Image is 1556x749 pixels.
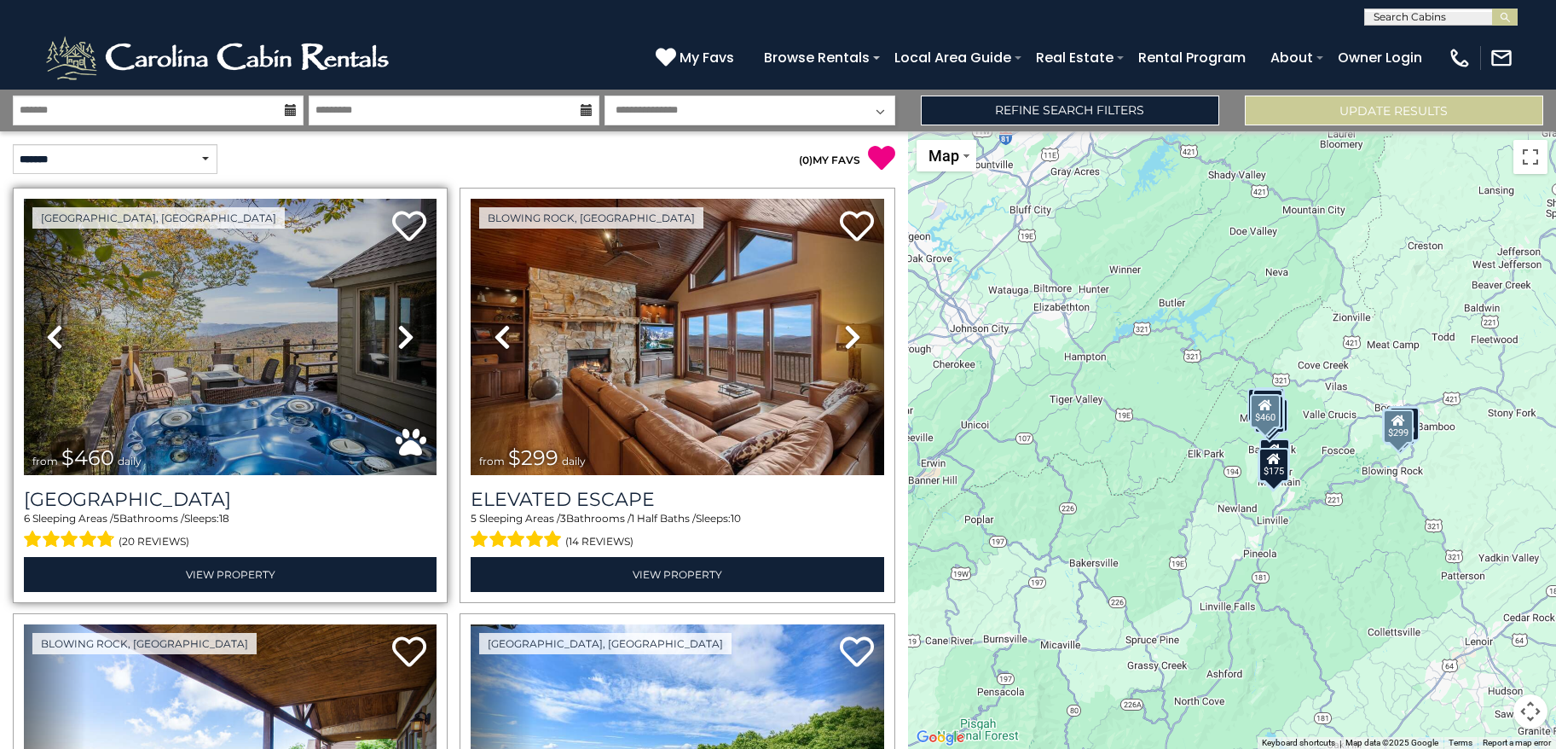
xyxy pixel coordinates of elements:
a: Browse Rentals [755,43,878,73]
a: Local Area Guide [886,43,1020,73]
span: $299 [508,445,558,470]
div: $460 [1250,394,1281,428]
span: (14 reviews) [565,531,633,553]
span: Map data ©2025 Google [1345,738,1438,747]
div: $155 [1257,449,1287,483]
a: Owner Login [1329,43,1431,73]
a: Add to favorites [392,635,426,671]
a: [GEOGRAPHIC_DATA], [GEOGRAPHIC_DATA] [32,207,285,229]
a: Rental Program [1130,43,1254,73]
span: from [479,455,505,467]
span: 6 [24,512,30,525]
div: $165 [1252,389,1282,423]
a: Add to favorites [840,635,874,671]
div: Sleeping Areas / Bathrooms / Sleeps: [471,511,883,552]
a: [GEOGRAPHIC_DATA] [24,488,437,511]
img: thumbnail_165505180.jpeg [471,199,883,475]
a: View Property [471,557,883,592]
a: Real Estate [1027,43,1122,73]
a: Open this area in Google Maps (opens a new window) [912,727,969,749]
span: 18 [219,512,229,525]
span: 5 [113,512,119,525]
span: 5 [471,512,477,525]
div: $570 [1253,395,1284,429]
span: My Favs [680,47,734,68]
button: Map camera controls [1513,694,1547,729]
div: $190 [1259,438,1290,473]
h3: Mile High Lodge [24,488,437,511]
a: Add to favorites [392,209,426,246]
span: ( ) [799,154,813,166]
button: Keyboard shortcuts [1262,737,1335,749]
a: Terms [1449,738,1472,747]
span: 0 [802,154,809,166]
button: Change map style [917,140,976,171]
img: mail-regular-white.png [1489,46,1513,70]
div: Sleeping Areas / Bathrooms / Sleeps: [24,511,437,552]
img: thumbnail_163268912.jpeg [24,199,437,475]
a: [GEOGRAPHIC_DATA], [GEOGRAPHIC_DATA] [479,633,732,654]
span: from [32,455,58,467]
a: My Favs [656,47,738,69]
span: $460 [61,445,114,470]
div: $299 [1383,409,1414,444]
a: (0)MY FAVS [799,154,860,166]
a: View Property [24,557,437,592]
a: Refine Search Filters [921,96,1219,125]
span: daily [118,455,142,467]
a: About [1262,43,1322,73]
a: Blowing Rock, [GEOGRAPHIC_DATA] [32,633,257,654]
span: 10 [731,512,741,525]
div: $180 [1382,409,1413,443]
a: Blowing Rock, [GEOGRAPHIC_DATA] [479,207,703,229]
img: Google [912,727,969,749]
div: $240 [1388,407,1419,441]
span: (20 reviews) [119,531,189,553]
span: daily [562,455,586,467]
button: Toggle fullscreen view [1513,140,1547,174]
img: White-1-2.png [43,32,396,84]
a: Elevated Escape [471,488,883,511]
img: phone-regular-white.png [1448,46,1472,70]
div: $190 [1257,398,1287,433]
span: 3 [560,512,566,525]
div: $145 [1254,399,1285,433]
div: $115 [1254,387,1285,421]
a: Report a map error [1483,738,1551,747]
div: $175 [1258,448,1289,482]
span: Map [928,147,959,165]
div: $395 [1247,388,1278,422]
button: Update Results [1245,96,1543,125]
span: 1 Half Baths / [631,512,696,525]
